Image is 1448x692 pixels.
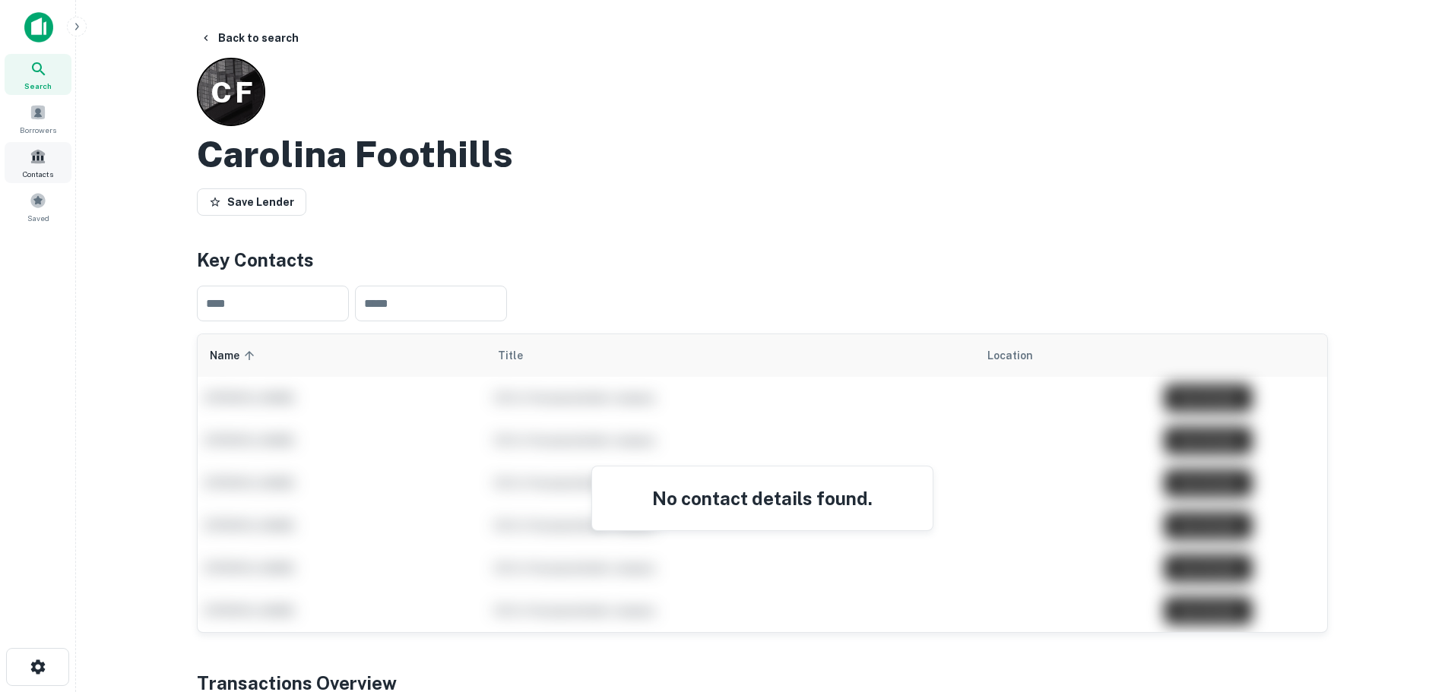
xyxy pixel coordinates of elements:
[610,485,914,512] h4: No contact details found.
[27,212,49,224] span: Saved
[197,246,1328,273] h4: Key Contacts
[24,80,52,92] span: Search
[5,186,71,227] a: Saved
[5,54,71,95] a: Search
[5,98,71,139] a: Borrowers
[197,188,306,216] button: Save Lender
[197,132,513,176] h2: Carolina Foothills
[24,12,53,43] img: capitalize-icon.png
[23,168,53,180] span: Contacts
[194,24,305,52] button: Back to search
[211,71,252,114] p: C F
[1372,570,1448,643] iframe: Chat Widget
[198,334,1327,632] div: scrollable content
[20,124,56,136] span: Borrowers
[5,142,71,183] a: Contacts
